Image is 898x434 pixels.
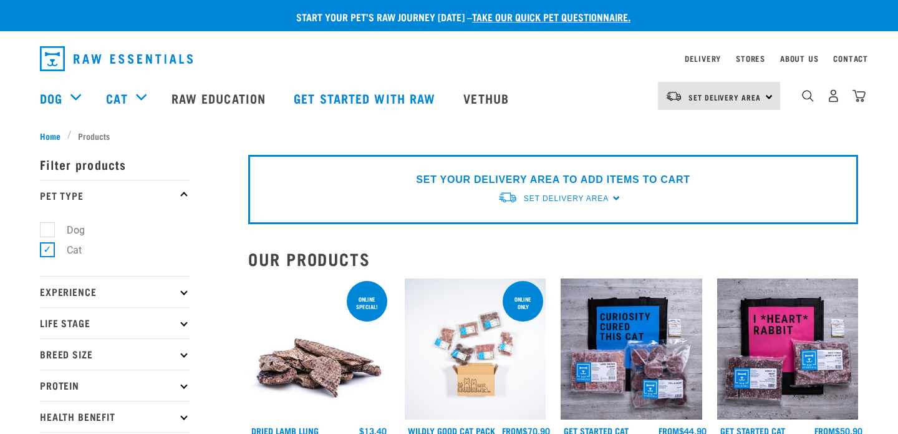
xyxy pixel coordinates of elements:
[347,290,387,316] div: ONLINE SPECIAL!
[40,180,190,211] p: Pet Type
[717,279,859,420] img: Assortment Of Raw Essential Products For Cats Including, Pink And Black Tote Bag With "I *Heart* ...
[408,428,495,433] a: Wildly Good Cat Pack
[688,95,761,99] span: Set Delivery Area
[472,14,630,19] a: take our quick pet questionnaire.
[248,249,858,269] h2: Our Products
[159,73,281,123] a: Raw Education
[40,89,62,107] a: Dog
[852,89,866,102] img: home-icon@2x.png
[40,129,60,142] span: Home
[40,307,190,338] p: Life Stage
[47,242,87,258] label: Cat
[281,73,451,123] a: Get started with Raw
[30,41,868,76] nav: dropdown navigation
[416,172,690,187] p: SET YOUR DELIVERY AREA TO ADD ITEMS TO CART
[780,56,818,61] a: About Us
[40,149,190,180] p: Filter products
[665,91,682,102] img: van-moving.png
[40,401,190,432] p: Health Benefit
[561,279,702,420] img: Assortment Of Raw Essential Products For Cats Including, Blue And Black Tote Bag With "Curiosity ...
[47,222,90,238] label: Dog
[503,290,543,316] div: ONLINE ONLY
[736,56,765,61] a: Stores
[814,428,835,433] span: FROM
[40,129,67,142] a: Home
[524,194,609,203] span: Set Delivery Area
[40,276,190,307] p: Experience
[827,89,840,102] img: user.png
[659,428,679,433] span: FROM
[40,338,190,370] p: Breed Size
[451,73,524,123] a: Vethub
[685,56,721,61] a: Delivery
[40,129,858,142] nav: breadcrumbs
[106,89,127,107] a: Cat
[40,46,193,71] img: Raw Essentials Logo
[40,370,190,401] p: Protein
[802,90,814,102] img: home-icon-1@2x.png
[498,191,518,204] img: van-moving.png
[248,279,390,420] img: 1303 Lamb Lung Slices 01
[833,56,868,61] a: Contact
[405,279,546,420] img: Cat 0 2sec
[502,428,523,433] span: FROM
